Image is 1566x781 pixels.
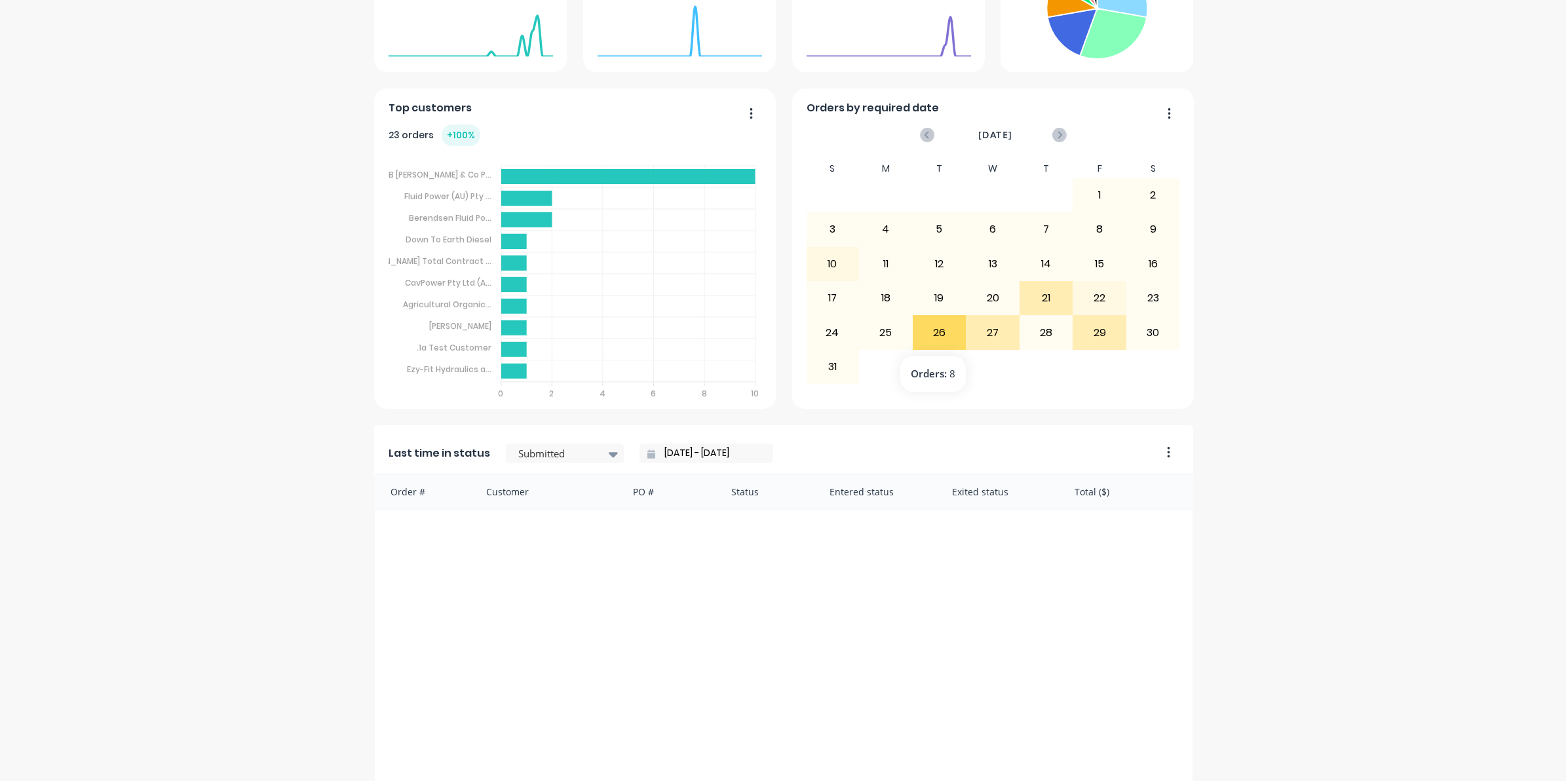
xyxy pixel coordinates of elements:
[375,474,473,509] div: Order #
[860,248,912,280] div: 11
[1127,179,1179,212] div: 2
[1073,316,1126,349] div: 29
[806,159,860,178] div: S
[403,299,491,310] tspan: Agricultural Organic...
[966,316,1019,349] div: 27
[389,446,490,461] span: Last time in status
[978,128,1012,142] span: [DATE]
[409,212,491,223] tspan: Berendsen Fluid Po...
[859,159,913,178] div: M
[1127,316,1179,349] div: 30
[860,316,912,349] div: 25
[358,256,491,267] tspan: [PERSON_NAME] Total Contract ...
[1127,248,1179,280] div: 16
[407,364,491,375] tspan: Ezy-Fit Hydraulics a...
[1020,316,1073,349] div: 28
[600,388,605,399] tspan: 4
[382,169,491,180] tspan: MB [PERSON_NAME] & Co P...
[498,388,503,399] tspan: 0
[655,444,768,463] input: Filter by date
[807,213,859,246] div: 3
[1127,282,1179,314] div: 23
[417,342,491,353] tspan: .1a Test Customer
[429,320,491,332] tspan: [PERSON_NAME]
[816,474,939,509] div: Entered status
[807,351,859,383] div: 31
[913,248,966,280] div: 12
[913,316,966,349] div: 26
[1020,282,1073,314] div: 21
[1073,213,1126,246] div: 8
[718,474,816,509] div: Status
[807,316,859,349] div: 24
[473,474,621,509] div: Customer
[913,282,966,314] div: 19
[939,474,1061,509] div: Exited status
[966,159,1020,178] div: W
[1020,248,1073,280] div: 14
[1126,159,1180,178] div: S
[1073,179,1126,212] div: 1
[389,100,472,116] span: Top customers
[966,282,1019,314] div: 20
[651,388,656,399] tspan: 6
[913,159,966,178] div: T
[404,191,491,202] tspan: Fluid Power (AU) Pty ...
[1020,213,1073,246] div: 7
[1073,248,1126,280] div: 15
[966,248,1019,280] div: 13
[549,388,554,399] tspan: 2
[1073,159,1126,178] div: F
[620,474,718,509] div: PO #
[1020,159,1073,178] div: T
[405,277,491,288] tspan: CavPower Pty Ltd (A...
[860,213,912,246] div: 4
[807,282,859,314] div: 17
[860,282,912,314] div: 18
[1073,282,1126,314] div: 22
[442,124,480,146] div: + 100 %
[1127,213,1179,246] div: 9
[1061,474,1193,509] div: Total ($)
[702,388,707,399] tspan: 8
[752,388,759,399] tspan: 10
[807,248,859,280] div: 10
[913,213,966,246] div: 5
[389,124,480,146] div: 23 orders
[406,234,491,245] tspan: Down To Earth Diesel
[966,213,1019,246] div: 6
